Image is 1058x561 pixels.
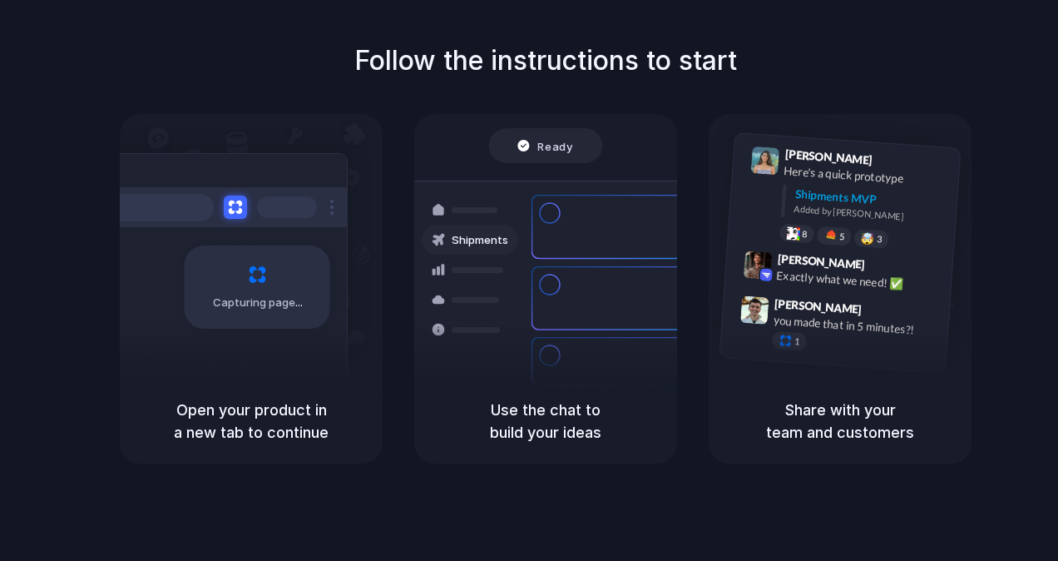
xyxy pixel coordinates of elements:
[776,267,942,295] div: Exactly what we need! ✅
[870,258,904,278] span: 9:42 AM
[140,399,363,444] h5: Open your product in a new tab to continue
[794,337,800,346] span: 1
[434,399,657,444] h5: Use the chat to build your ideas
[213,295,305,311] span: Capturing page
[794,186,948,213] div: Shipments MVP
[774,295,863,319] span: [PERSON_NAME]
[867,302,901,322] span: 9:47 AM
[839,232,845,241] span: 5
[802,230,808,239] span: 8
[773,312,939,340] div: you made that in 5 minutes?!
[861,232,875,245] div: 🤯
[354,41,737,81] h1: Follow the instructions to start
[784,162,950,191] div: Here's a quick prototype
[729,399,952,444] h5: Share with your team and customers
[878,153,912,173] span: 9:41 AM
[777,250,865,274] span: [PERSON_NAME]
[538,137,573,154] span: Ready
[784,145,873,169] span: [PERSON_NAME]
[452,232,508,249] span: Shipments
[793,202,947,226] div: Added by [PERSON_NAME]
[877,235,882,244] span: 3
